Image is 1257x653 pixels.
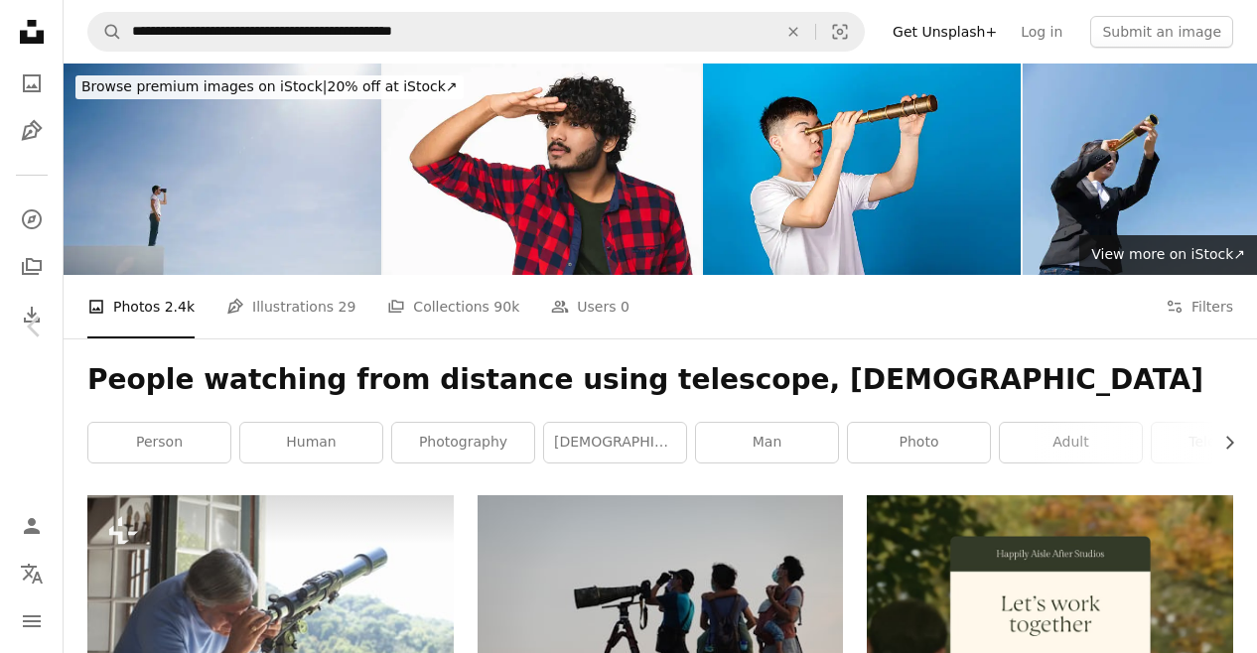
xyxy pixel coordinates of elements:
[703,64,1021,275] img: Young Asian boy using spyglass telescope against blue background
[226,275,355,338] a: Illustrations 29
[392,423,534,462] a: photography
[87,12,865,52] form: Find visuals sitewide
[551,275,629,338] a: Users 0
[771,13,815,51] button: Clear
[478,608,844,626] a: a group of people standing on top of a hill
[881,16,1009,48] a: Get Unsplash+
[383,64,701,275] img: Young Hindi man in casual clothes looking far away isolated over white background.
[387,275,519,338] a: Collections 90k
[621,296,629,318] span: 0
[12,64,52,103] a: Photos
[88,423,230,462] a: person
[88,13,122,51] button: Search Unsplash
[1166,275,1233,338] button: Filters
[848,423,990,462] a: photo
[87,362,1233,398] h1: People watching from distance using telescope, [DEMOGRAPHIC_DATA]
[1211,423,1233,462] button: scroll list to the right
[64,64,476,111] a: Browse premium images on iStock|20% off at iStock↗
[87,608,454,626] a: an older woman looking through a telescope
[696,423,838,462] a: man
[1091,246,1245,262] span: View more on iStock ↗
[12,554,52,593] button: Language
[339,296,356,318] span: 29
[240,423,382,462] a: human
[1090,16,1233,48] button: Submit an image
[1079,235,1257,275] a: View more on iStock↗
[81,78,458,94] span: 20% off at iStock ↗
[12,111,52,151] a: Illustrations
[12,506,52,546] a: Log in / Sign up
[12,199,52,239] a: Explore
[1000,423,1142,462] a: adult
[816,13,864,51] button: Visual search
[544,423,686,462] a: [DEMOGRAPHIC_DATA]
[81,78,327,94] span: Browse premium images on iStock |
[493,296,519,318] span: 90k
[64,64,381,275] img: Man on pedestal with binoculars and blue sky outdoors
[12,601,52,641] button: Menu
[1009,16,1074,48] a: Log in
[1187,231,1257,422] a: Next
